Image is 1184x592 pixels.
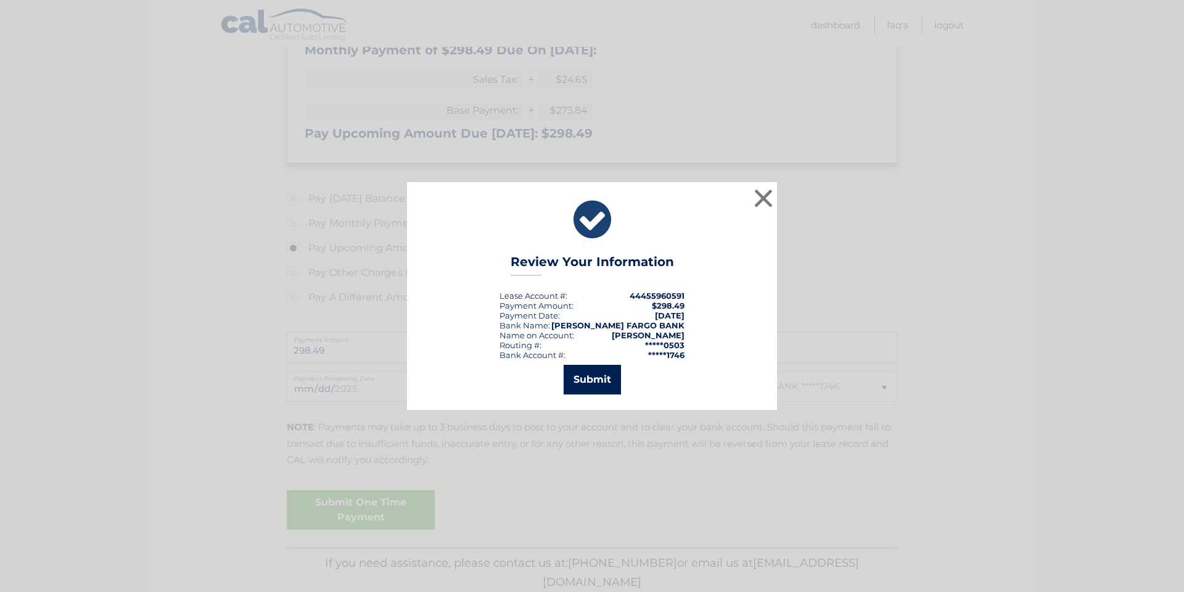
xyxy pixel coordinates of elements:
[630,291,684,301] strong: 44455960591
[751,186,776,211] button: ×
[499,291,567,301] div: Lease Account #:
[499,311,560,320] div: :
[652,301,684,311] span: $298.49
[511,254,674,276] h3: Review Your Information
[499,340,541,350] div: Routing #:
[499,301,573,311] div: Payment Amount:
[499,311,558,320] span: Payment Date
[655,311,684,320] span: [DATE]
[499,350,565,360] div: Bank Account #:
[612,330,684,340] strong: [PERSON_NAME]
[499,320,550,330] div: Bank Name:
[499,330,574,340] div: Name on Account:
[564,365,621,394] button: Submit
[551,320,684,330] strong: [PERSON_NAME] FARGO BANK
